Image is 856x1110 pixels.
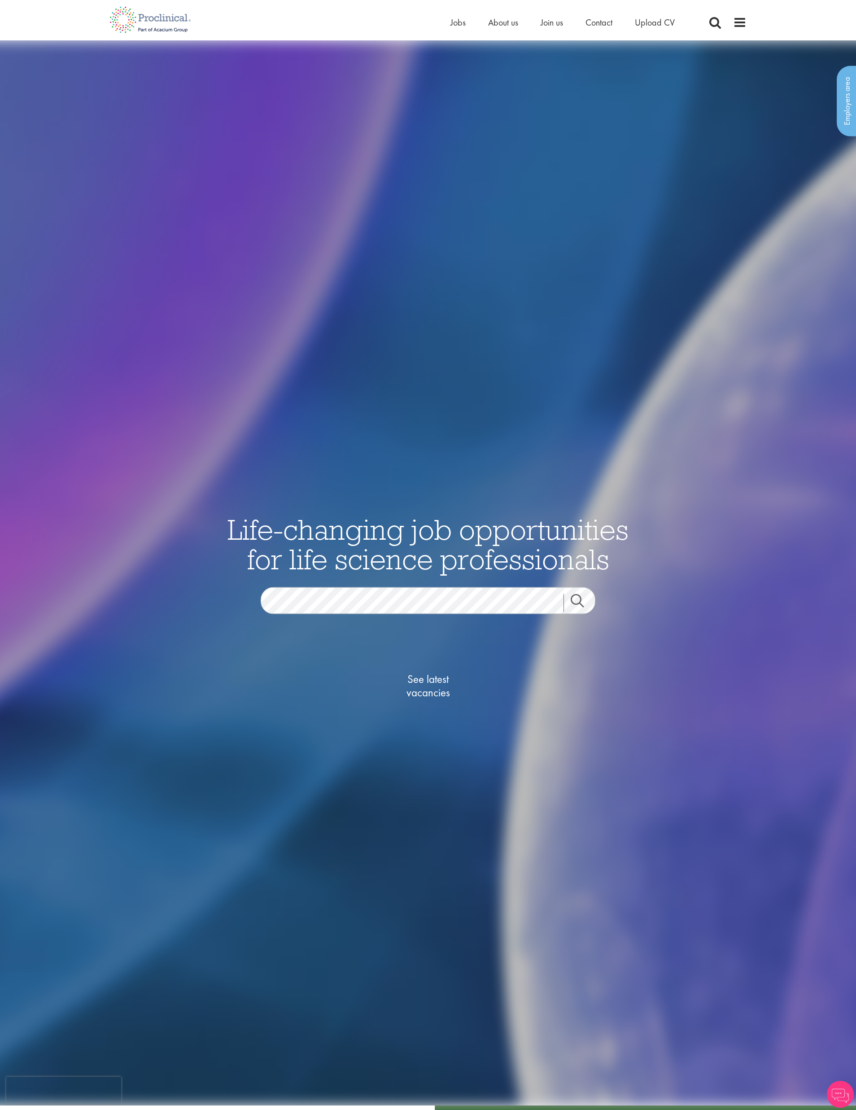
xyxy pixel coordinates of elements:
a: Contact [585,17,612,28]
a: Join us [541,17,563,28]
iframe: reCAPTCHA [6,1077,121,1104]
img: Chatbot [827,1081,854,1108]
a: About us [488,17,518,28]
a: See latestvacancies [383,636,473,735]
a: Job search submit button [563,594,602,612]
span: See latest vacancies [383,672,473,699]
a: Jobs [450,17,466,28]
span: Life-changing job opportunities for life science professionals [227,511,629,577]
a: Upload CV [635,17,675,28]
